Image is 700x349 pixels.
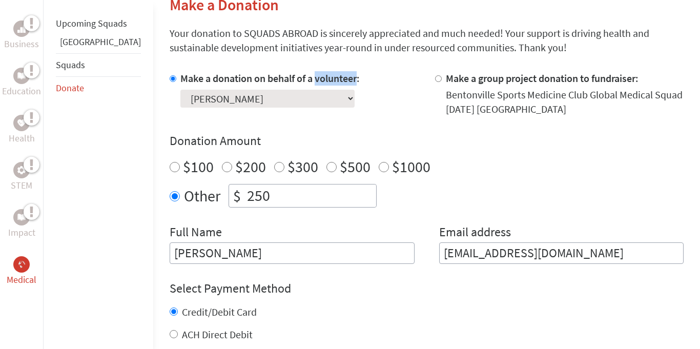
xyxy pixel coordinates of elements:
[229,184,245,207] div: $
[183,157,214,176] label: $100
[56,12,141,35] li: Upcoming Squads
[4,20,39,51] a: BusinessBusiness
[184,184,220,208] label: Other
[2,84,41,98] p: Education
[170,224,222,242] label: Full Name
[7,273,36,287] p: Medical
[56,53,141,77] li: Squads
[7,256,36,287] a: MedicalMedical
[245,184,376,207] input: Enter Amount
[170,26,684,55] p: Your donation to SQUADS ABROAD is sincerely appreciated and much needed! Your support is driving ...
[8,225,35,240] p: Impact
[2,68,41,98] a: EducationEducation
[11,162,32,193] a: STEMSTEM
[56,17,127,29] a: Upcoming Squads
[13,68,30,84] div: Education
[17,72,26,79] img: Education
[8,209,35,240] a: ImpactImpact
[17,166,26,174] img: STEM
[170,280,684,297] h4: Select Payment Method
[17,214,26,221] img: Impact
[9,131,35,146] p: Health
[170,133,684,149] h4: Donation Amount
[439,224,511,242] label: Email address
[446,88,684,116] div: Bentonville Sports Medicine Club Global Medical Squad [DATE] [GEOGRAPHIC_DATA]
[182,305,257,318] label: Credit/Debit Card
[11,178,32,193] p: STEM
[17,119,26,126] img: Health
[56,59,85,71] a: Squads
[9,115,35,146] a: HealthHealth
[13,115,30,131] div: Health
[4,37,39,51] p: Business
[439,242,684,264] input: Your Email
[13,20,30,37] div: Business
[13,256,30,273] div: Medical
[13,162,30,178] div: STEM
[17,25,26,33] img: Business
[17,260,26,269] img: Medical
[56,82,84,94] a: Donate
[235,157,266,176] label: $200
[340,157,370,176] label: $500
[170,242,415,264] input: Enter Full Name
[56,35,141,53] li: Greece
[60,36,141,48] a: [GEOGRAPHIC_DATA]
[392,157,430,176] label: $1000
[56,77,141,99] li: Donate
[13,209,30,225] div: Impact
[446,72,639,85] label: Make a group project donation to fundraiser:
[180,72,360,85] label: Make a donation on behalf of a volunteer:
[287,157,318,176] label: $300
[182,328,253,341] label: ACH Direct Debit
